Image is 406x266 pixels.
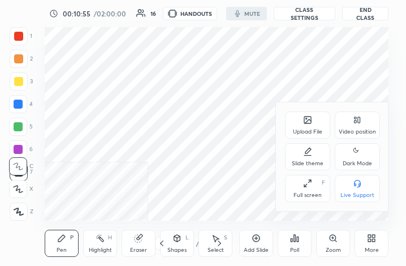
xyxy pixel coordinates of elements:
[292,161,323,166] div: Slide theme
[293,129,322,135] div: Upload File
[340,192,374,198] div: Live Support
[339,129,376,135] div: Video position
[322,180,325,186] div: F
[293,192,322,198] div: Full screen
[343,161,372,166] div: Dark Mode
